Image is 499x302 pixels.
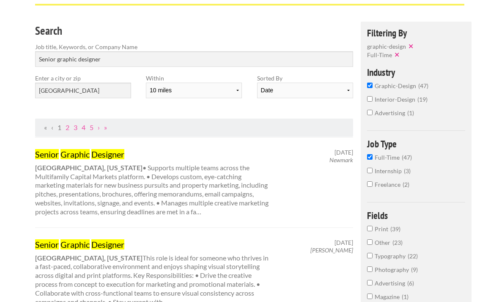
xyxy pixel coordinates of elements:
[367,266,373,272] input: Photography9
[35,239,270,250] a: Senior Graphic Designer
[367,51,392,58] span: Full-Time
[375,167,404,175] span: Internship
[35,74,131,83] label: Enter a city or zip
[367,294,373,299] input: Magazine1
[407,109,414,116] span: 1
[375,109,407,116] span: advertising
[27,149,277,216] div: • Supports multiple teams across the Multifamily Capital Markets platform. • Develops custom, eye...
[60,239,90,249] mark: Graphic
[310,247,353,254] em: [PERSON_NAME]
[375,252,408,260] span: Typography
[367,168,373,173] input: Internship3
[375,239,392,246] span: Other
[367,239,373,245] input: Other23
[51,123,53,131] span: Previous Page
[35,23,354,39] h3: Search
[392,50,404,59] button: ✕
[329,156,353,163] em: Newmark
[257,83,353,98] select: Sort results by
[367,96,373,102] input: interior-design19
[35,239,59,249] mark: Senior
[35,51,354,67] input: Search
[406,42,418,50] button: ✕
[417,96,428,103] span: 19
[35,163,143,172] strong: [GEOGRAPHIC_DATA], [US_STATE]
[367,280,373,285] input: Advertising6
[367,211,466,220] h4: Fields
[104,123,107,131] a: Last Page, Page 5
[367,253,373,258] input: Typography22
[418,82,428,89] span: 47
[334,149,353,156] span: [DATE]
[367,110,373,115] input: advertising1
[407,280,414,287] span: 6
[392,239,403,246] span: 23
[35,42,354,51] label: Job title, Keywords, or Company Name
[66,123,69,131] a: Page 2
[60,149,90,159] mark: Graphic
[82,123,85,131] a: Page 4
[367,181,373,187] input: Freelance2
[375,154,402,161] span: Full-Time
[146,74,242,83] label: Within
[375,82,418,89] span: graphic-design
[403,181,409,188] span: 2
[367,154,373,160] input: Full-Time47
[375,293,402,300] span: Magazine
[367,226,373,231] input: Print39
[91,149,124,159] mark: Designer
[367,28,466,38] h4: Filtering By
[257,74,353,83] label: Sorted By
[375,266,411,273] span: Photography
[390,225,400,233] span: 39
[91,239,124,249] mark: Designer
[35,149,59,159] mark: Senior
[44,123,47,131] span: First Page
[90,123,93,131] a: Page 5
[402,293,409,300] span: 1
[367,67,466,77] h4: Industry
[375,280,407,287] span: Advertising
[35,149,270,160] a: Senior Graphic Designer
[404,167,411,175] span: 3
[334,239,353,247] span: [DATE]
[98,123,100,131] a: Next Page
[367,139,466,149] h4: Job Type
[74,123,77,131] a: Page 3
[35,254,143,262] strong: [GEOGRAPHIC_DATA], [US_STATE]
[375,181,403,188] span: Freelance
[411,266,418,273] span: 9
[58,123,61,131] a: Page 1
[375,96,417,103] span: interior-design
[408,252,418,260] span: 22
[375,225,390,233] span: Print
[367,43,406,50] span: graphic-design
[402,154,412,161] span: 47
[367,83,373,88] input: graphic-design47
